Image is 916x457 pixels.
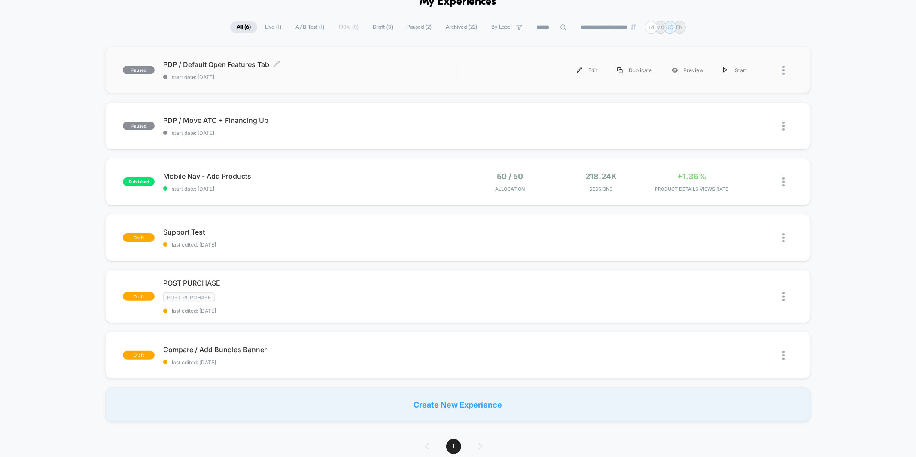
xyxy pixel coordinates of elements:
span: last edited: [DATE] [163,308,457,314]
img: close [782,122,785,131]
span: 1 [446,439,461,454]
span: Support Test [163,228,457,236]
span: Post Purchase [163,292,215,302]
div: Start [713,61,757,80]
img: close [782,233,785,242]
p: JC [667,24,674,30]
span: PRODUCT DETAILS VIEWS RATE [648,186,735,192]
span: draft [123,292,155,301]
p: EN [676,24,683,30]
img: close [782,292,785,301]
span: PDP / Default Open Features Tab [163,60,457,69]
img: close [782,351,785,360]
div: Create New Experience [105,387,810,422]
span: draft [123,233,155,242]
div: Edit [567,61,607,80]
img: close [782,66,785,75]
span: PDP / Move ATC + Financing Up [163,116,457,125]
span: Paused ( 2 ) [401,21,438,33]
span: 218.24k [585,172,617,181]
span: Allocation [496,186,525,192]
span: paused [123,122,155,130]
span: Mobile Nav - Add Products [163,172,457,180]
img: end [631,24,636,30]
span: Sessions [558,186,645,192]
span: Compare / Add Bundles Banner [163,345,457,354]
img: menu [577,67,582,73]
span: POST PURCHASE [163,279,457,287]
span: draft [123,351,155,360]
span: 50 / 50 [497,172,523,181]
span: last edited: [DATE] [163,241,457,248]
img: menu [723,67,727,73]
span: start date: [DATE] [163,186,457,192]
span: Archived ( 22 ) [439,21,484,33]
img: close [782,177,785,186]
div: Duplicate [607,61,662,80]
span: start date: [DATE] [163,74,457,80]
span: start date: [DATE] [163,130,457,136]
span: By Label [491,24,512,30]
span: +1.36% [677,172,706,181]
span: paused [123,66,155,74]
span: last edited: [DATE] [163,359,457,366]
img: menu [617,67,623,73]
div: Preview [662,61,713,80]
span: A/B Test ( 1 ) [289,21,331,33]
span: Live ( 1 ) [259,21,288,33]
span: Draft ( 3 ) [366,21,399,33]
p: MG [657,24,665,30]
span: published [123,177,155,186]
span: All ( 6 ) [230,21,257,33]
div: + 4 [645,21,657,34]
